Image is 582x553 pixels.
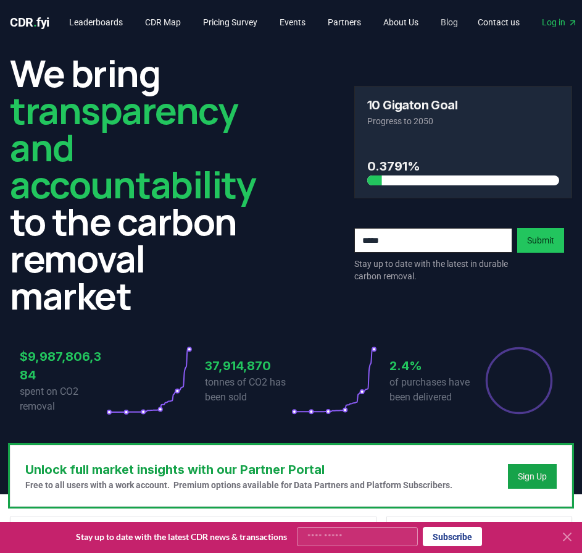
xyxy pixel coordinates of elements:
span: transparency and accountability [10,85,256,209]
a: Leaderboards [59,11,133,33]
p: Free to all users with a work account. Premium options available for Data Partners and Platform S... [25,479,452,491]
a: CDR Map [135,11,191,33]
span: . [33,15,37,30]
a: Blog [431,11,468,33]
p: of purchases have been delivered [389,375,476,405]
h3: Unlock full market insights with our Partner Portal [25,460,452,479]
a: Pricing Survey [193,11,267,33]
a: CDR.fyi [10,14,49,31]
h2: We bring to the carbon removal market [10,54,256,314]
h3: 0.3791% [367,157,559,175]
h3: 2.4% [389,357,476,375]
p: Stay up to date with the latest in durable carbon removal. [354,258,512,282]
a: Partners [318,11,371,33]
h3: 10 Gigaton Goal [367,99,457,111]
h3: 37,914,870 [205,357,291,375]
nav: Main [59,11,468,33]
span: CDR fyi [10,15,49,30]
p: Progress to 2050 [367,115,559,127]
span: Log in [542,16,578,28]
p: tonnes of CO2 has been sold [205,375,291,405]
button: Sign Up [508,464,557,489]
p: spent on CO2 removal [20,384,106,414]
div: Percentage of sales delivered [484,346,554,415]
a: Events [270,11,315,33]
a: About Us [373,11,428,33]
a: Sign Up [518,470,547,483]
h3: $9,987,806,384 [20,347,106,384]
a: Contact us [468,11,530,33]
button: Submit [517,228,564,253]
